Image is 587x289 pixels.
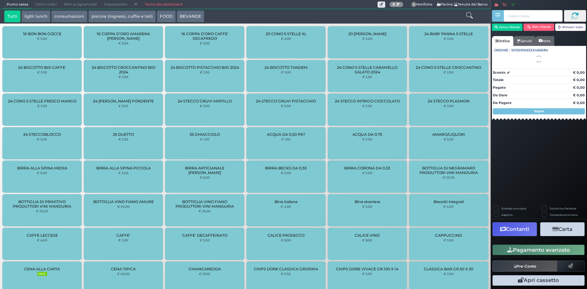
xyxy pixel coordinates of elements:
button: piscina (ingressi, cuffie e teli) [88,10,156,23]
span: BIRRA ALLA SPINA PICCOLA [96,166,151,170]
strong: Da Pagare [493,101,511,105]
span: 24 STECCO INTRIGO CIOCCOLATO [335,99,400,103]
small: € 3,00 [281,37,291,40]
small: € 2,00 [444,272,454,276]
small: € 3,00 [37,37,47,40]
span: 20 CONO 5 STELLE XL [266,31,306,36]
small: € 2,50 [362,75,372,79]
button: BEVANDE [177,10,204,23]
small: € 2,00 [118,238,128,242]
button: consumazioni [51,10,87,23]
small: FREE [37,272,47,276]
small: € 2,50 [281,272,291,276]
span: Ultimi ordini [32,0,61,9]
span: 24 STECCO PLASMON [428,99,470,103]
small: € 3,00 [281,104,291,108]
small: € 3,00 [444,238,454,242]
strong: Sconto [493,70,505,75]
small: € 5,00 [444,137,454,141]
strong: € 0,00 [573,101,585,105]
small: € 1,50 [281,137,290,141]
span: BOTTIGLIA VINO FIANO PRODUTTORI VINI MANDURIA [170,199,239,209]
button: Contanti [493,222,537,236]
span: Birra Italiana [275,199,297,204]
small: € 3,00 [444,104,454,108]
a: Torna alla dashboard [141,0,186,9]
span: Biscotti integrali [434,199,464,204]
small: € 25,00 [443,176,455,179]
span: CAFFE LECCESE [27,233,58,238]
button: Rim. Cliente [523,24,554,31]
small: € 25,00 [36,209,48,213]
span: CENA TIPICA [111,267,136,271]
span: BOTTIGLIA VINO FIANO AMURE [93,199,154,204]
label: Asporto [501,213,513,217]
small: € 8,00 [362,238,372,242]
small: € 2,50 [200,70,210,74]
small: € 2,50 [444,70,453,74]
input: Codice Cliente [504,10,562,22]
label: Comanda prioritaria [550,213,578,217]
button: Carta [540,222,585,236]
small: € 3,00 [118,41,128,45]
small: € 4,00 [443,205,454,208]
small: € 5,00 [362,171,372,175]
small: € 40,00 [117,272,130,276]
span: ACQUA DA 0,50 PET [267,132,305,137]
strong: Da Dare [493,93,507,97]
b: 0 [393,2,395,6]
strong: € 0,00 [573,85,585,90]
small: € 3,00 [118,104,128,108]
small: € 25,00 [199,209,211,213]
span: 16 COPPA D'ORO AMARENA [PERSON_NAME] [89,31,158,41]
span: BIRRA BECKS DA 0,33 [265,166,307,170]
small: € 6,00 [200,176,210,179]
strong: € 0,00 [573,70,585,75]
span: 16 BON BON GOCCE [23,31,61,36]
small: € 5,00 [37,171,47,175]
strong: Totale [493,78,504,82]
small: € 2,50 [37,70,47,74]
span: BIRRA CORONA DA 0,33 [344,166,390,170]
small: € 3,00 [362,37,372,40]
span: 24 STECCO GRUVI MIRTILLO [178,99,232,103]
span: 101359106323466584 [511,48,548,53]
span: Birra straniera [355,199,380,204]
small: € 3,00 [281,70,291,74]
strong: Segue [534,109,544,113]
button: Pagamento avanzato [493,245,585,255]
span: BIRRA ALLA SPINA MEDIA [17,166,67,170]
label: Stampa una copia [501,206,526,210]
span: AMARO/LIQUORI [432,132,465,137]
span: 24 CONO 5 STELLE CARAMELLO SALATO 2024 [333,65,402,74]
small: € 2,50 [362,272,372,276]
small: € 1,00 [200,137,209,141]
button: light lunch [21,10,50,23]
small: € 2,50 [37,104,47,108]
span: 24 [PERSON_NAME] FONDENTE [93,99,154,103]
small: € 2,00 [362,137,372,141]
span: 24 BABY PANNA 5 STELLE [424,31,473,36]
button: Pre-Conto [493,261,557,272]
span: 24 BISCOTTO TANDEM [264,65,308,70]
span: 24 BISCOTTO PISTACCHIO BIS! 2024 [171,65,239,70]
span: 24 STECCO GRUVI PISTACCHIO [256,99,316,103]
span: Impostazioni [101,0,131,9]
span: 24 CONO 5 STELLE CROCCANTINO [416,65,481,70]
small: € 20,00 [117,205,130,208]
small: € 2,50 [362,104,372,108]
span: CALICE VINO [355,233,380,238]
span: BOTTIGLIA DI PRIMITIVO PRODUTTORI VINI MANDURIA [8,199,76,209]
button: FOOD [157,10,176,23]
small: € 3,00 [444,37,454,40]
span: 16 COPPA D'ORO CAFFE' SEGAFREDO [170,31,239,41]
button: Tutti [4,10,20,23]
small: € 4,00 [281,205,291,208]
span: CAPPUCCINO [435,233,462,238]
small: € 4,00 [37,238,47,242]
span: CLASSICA BAR GR.50 X 20 [424,267,473,271]
a: Servizi [513,36,535,46]
span: BIRRA ARTIGIANALE [PERSON_NAME] [170,166,239,175]
small: € 3,00 [118,171,128,175]
span: 24 BISCOTTO CROCCANTINO BIS! 2024 [89,65,158,74]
